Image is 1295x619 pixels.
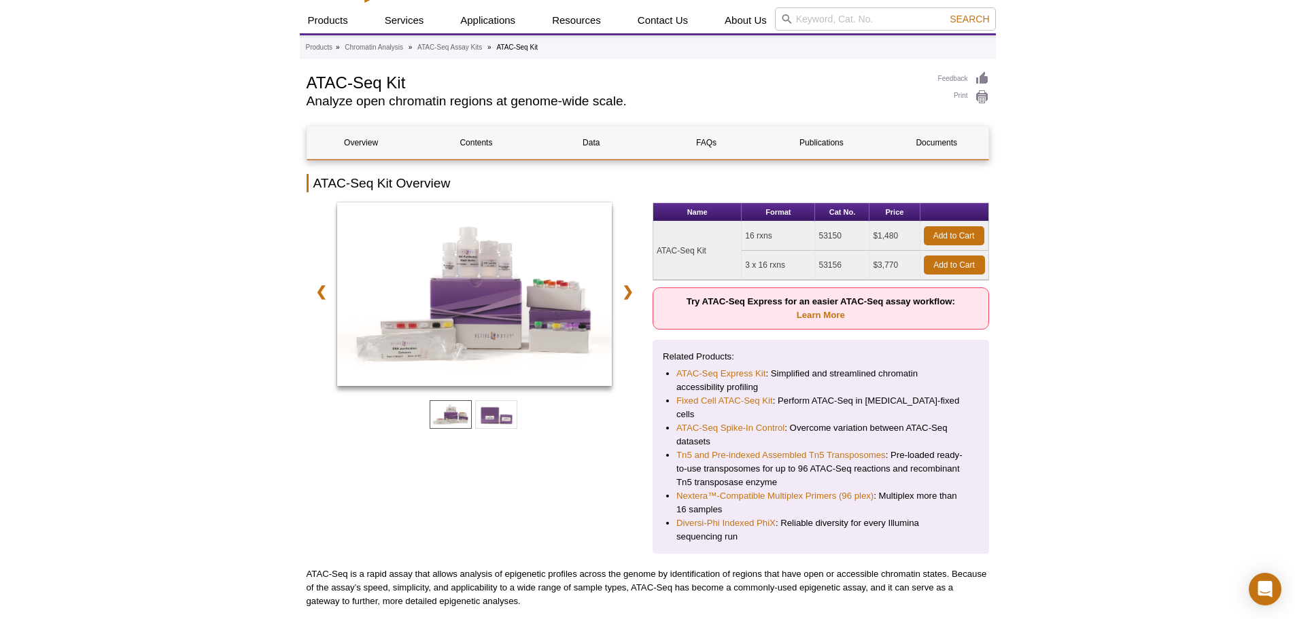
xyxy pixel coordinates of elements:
a: Add to Cart [924,226,984,245]
a: Products [300,7,356,33]
li: : Multiplex more than 16 samples [676,489,965,516]
a: Services [377,7,432,33]
a: Resources [544,7,609,33]
a: Contents [422,126,530,159]
a: Print [938,90,989,105]
a: Learn More [797,310,845,320]
td: ATAC-Seq Kit [653,222,742,280]
strong: Try ATAC-Seq Express for an easier ATAC-Seq assay workflow: [687,296,955,320]
li: : Pre-loaded ready-to-use transposomes for up to 96 ATAC-Seq reactions and recombinant Tn5 transp... [676,448,965,489]
a: Add to Cart [924,255,985,275]
a: ATAC-Seq Assay Kits [417,41,482,54]
h2: ATAC-Seq Kit Overview [307,174,989,192]
td: $3,770 [869,251,920,280]
a: Publications [767,126,876,159]
a: Fixed Cell ATAC-Seq Kit [676,394,773,408]
button: Search [946,13,993,25]
th: Name [653,203,742,222]
a: Chromatin Analysis [345,41,403,54]
li: » [487,43,491,51]
li: : Perform ATAC-Seq in [MEDICAL_DATA]-fixed cells [676,394,965,421]
li: ATAC-Seq Kit [496,43,538,51]
td: $1,480 [869,222,920,251]
a: About Us [716,7,775,33]
a: ❯ [613,276,642,307]
li: » [409,43,413,51]
td: 53150 [815,222,869,251]
a: ATAC-Seq Spike-In Control [676,421,784,435]
input: Keyword, Cat. No. [775,7,996,31]
td: 16 rxns [742,222,815,251]
p: Related Products: [663,350,979,364]
a: ❮ [307,276,336,307]
a: Products [306,41,332,54]
a: Tn5 and Pre-indexed Assembled Tn5 Transposomes [676,448,886,462]
a: ATAC-Seq Kit [337,202,612,390]
th: Cat No. [815,203,869,222]
li: » [336,43,340,51]
a: FAQs [652,126,760,159]
li: : Overcome variation between ATAC-Seq datasets [676,421,965,448]
li: : Reliable diversity for every Illumina sequencing run [676,516,965,544]
th: Price [869,203,920,222]
a: Overview [307,126,415,159]
p: ATAC-Seq is a rapid assay that allows analysis of epigenetic profiles across the genome by identi... [307,567,989,608]
th: Format [742,203,815,222]
a: Diversi-Phi Indexed PhiX [676,516,776,530]
a: Contact Us [629,7,696,33]
a: Data [537,126,645,159]
a: Applications [452,7,523,33]
h1: ATAC-Seq Kit [307,71,925,92]
img: ATAC-Seq Kit [337,202,612,386]
a: Nextera™-Compatible Multiplex Primers (96 plex) [676,489,874,503]
td: 53156 [815,251,869,280]
a: ATAC-Seq Express Kit [676,367,765,381]
h2: Analyze open chromatin regions at genome-wide scale. [307,95,925,107]
a: Feedback [938,71,989,86]
li: : Simplified and streamlined chromatin accessibility profiling [676,367,965,394]
div: Open Intercom Messenger [1249,573,1281,605]
span: Search [950,14,989,24]
td: 3 x 16 rxns [742,251,815,280]
a: Documents [882,126,990,159]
